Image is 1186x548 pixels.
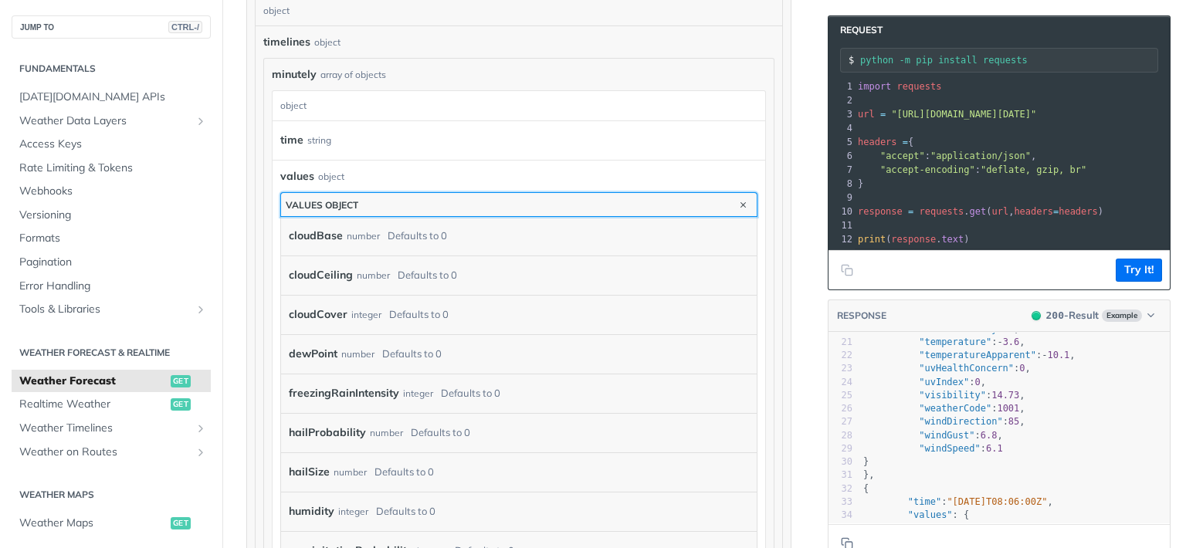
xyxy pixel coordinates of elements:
span: [DATE][DOMAIN_NAME] APIs [19,90,207,105]
div: 25 [829,389,852,402]
span: requests [920,206,964,217]
div: Defaults to 0 [382,343,442,365]
span: "uvHealthConcern" [919,363,1014,374]
div: 33 [829,496,852,509]
span: import [858,81,891,92]
span: 200 [1046,310,1064,321]
button: RESPONSE [836,308,887,323]
span: "windGust" [919,430,974,441]
div: 4 [829,121,855,135]
span: get [171,517,191,529]
span: : , [863,323,1019,334]
span: "accept-encoding" [880,164,975,175]
button: Copy to clipboard [836,259,858,282]
span: 0 [975,377,981,387]
span: 6.1 [986,443,1003,454]
span: Example [1102,310,1142,322]
span: 0 [1019,363,1025,374]
span: : , [863,363,1031,374]
a: Error Handling [12,275,211,298]
a: Weather TimelinesShow subpages for Weather Timelines [12,417,211,440]
span: headers [1014,206,1053,217]
span: Formats [19,231,207,246]
span: : , [863,377,986,387]
label: dewPoint [289,343,337,365]
span: url [991,206,1008,217]
button: Show subpages for Weather on Routes [195,446,207,458]
span: = [880,109,886,120]
span: "accept" [880,151,925,161]
div: 31 [829,469,852,482]
span: response [858,206,903,217]
button: 200200-ResultExample [1024,308,1162,323]
div: number [347,225,380,247]
label: hailSize [289,461,330,483]
div: Defaults to 0 [388,225,447,247]
div: string [307,129,331,151]
span: : , [863,430,1003,441]
div: 27 [829,415,852,428]
span: Weather Timelines [19,421,191,436]
a: Formats [12,227,211,250]
div: 23 [829,362,852,375]
a: [DATE][DOMAIN_NAME] APIs [12,86,211,109]
span: } [863,456,869,467]
div: 6 [829,149,855,163]
div: 28 [829,429,852,442]
span: "cloudBase" [919,523,980,533]
div: Defaults to 0 [389,303,449,326]
span: - [1042,350,1047,360]
span: Request [832,24,883,36]
span: Realtime Weather [19,397,167,412]
button: Show subpages for Tools & Libraries [195,303,207,316]
div: 22 [829,349,852,362]
span: Versioning [19,208,207,223]
span: 200 [1032,311,1041,320]
div: 12 [829,232,855,246]
button: JUMP TOCTRL-/ [12,15,211,39]
span: "[URL][DOMAIN_NAME][DATE]" [891,109,1036,120]
span: }, [863,469,874,480]
button: Show subpages for Weather Data Layers [195,115,207,127]
a: Pagination [12,251,211,274]
span: headers [1059,206,1098,217]
div: integer [403,382,433,404]
a: Tools & LibrariesShow subpages for Tools & Libraries [12,298,211,321]
span: } [858,178,863,189]
span: "temperature" [919,337,991,347]
label: cloudCover [289,303,347,326]
div: 2 [829,93,855,107]
span: get [970,206,987,217]
div: array of objects [320,68,386,82]
span: "snowIntensity" [919,323,1002,334]
span: "uvIndex" [919,377,969,387]
div: object [314,36,341,49]
span: Pagination [19,255,207,270]
div: Defaults to 0 [398,264,457,286]
span: 6.8 [981,430,998,441]
span: "values" [908,509,953,520]
span: "deflate, gzip, br" [981,164,1086,175]
span: Weather Forecast [19,374,167,389]
div: 7 [829,163,855,177]
div: 9 [829,191,855,205]
div: 21 [829,336,852,349]
span: "[DATE]T08:06:00Z" [947,496,1047,507]
span: { [858,137,913,147]
div: 10 [829,205,855,218]
button: Try It! [1116,259,1162,282]
span: values [280,168,314,184]
div: number [370,421,403,444]
div: 3 [829,107,855,121]
span: : { [863,509,969,520]
span: requests [897,81,942,92]
span: : [858,164,1086,175]
span: minutely [272,66,317,83]
div: 29 [829,442,852,455]
label: freezingRainIntensity [289,382,399,404]
span: : , [863,350,1076,360]
div: 1 [829,79,855,93]
span: response [891,234,936,245]
div: 5 [829,135,855,149]
span: Access Keys [19,137,207,152]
